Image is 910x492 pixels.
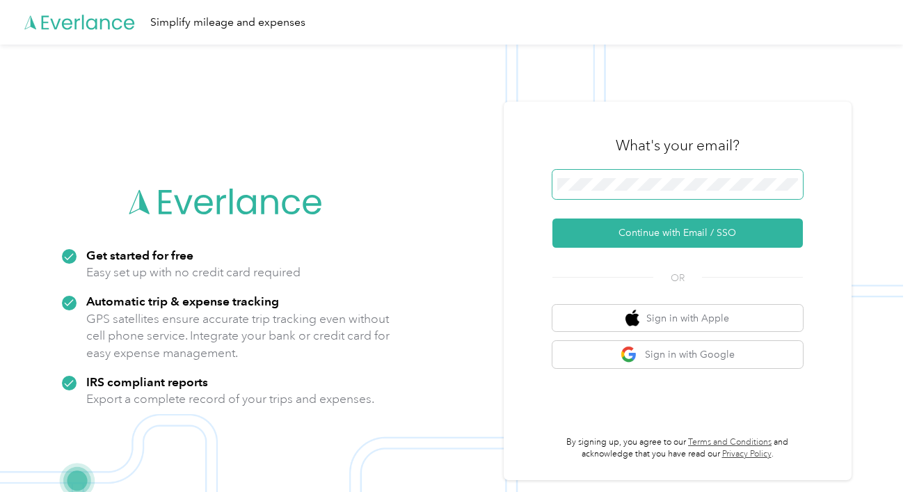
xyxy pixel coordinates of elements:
button: apple logoSign in with Apple [552,305,803,332]
strong: Automatic trip & expense tracking [86,294,279,308]
button: Continue with Email / SSO [552,219,803,248]
button: google logoSign in with Google [552,341,803,368]
strong: Get started for free [86,248,193,262]
h3: What's your email? [616,136,740,155]
p: GPS satellites ensure accurate trip tracking even without cell phone service. Integrate your bank... [86,310,390,362]
img: apple logo [625,310,639,327]
p: Export a complete record of your trips and expenses. [86,390,374,408]
span: OR [653,271,702,285]
p: Easy set up with no credit card required [86,264,301,281]
div: Simplify mileage and expenses [150,14,305,31]
a: Terms and Conditions [688,437,772,447]
img: google logo [621,346,638,363]
strong: IRS compliant reports [86,374,208,389]
p: By signing up, you agree to our and acknowledge that you have read our . [552,436,803,461]
a: Privacy Policy [722,449,772,459]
